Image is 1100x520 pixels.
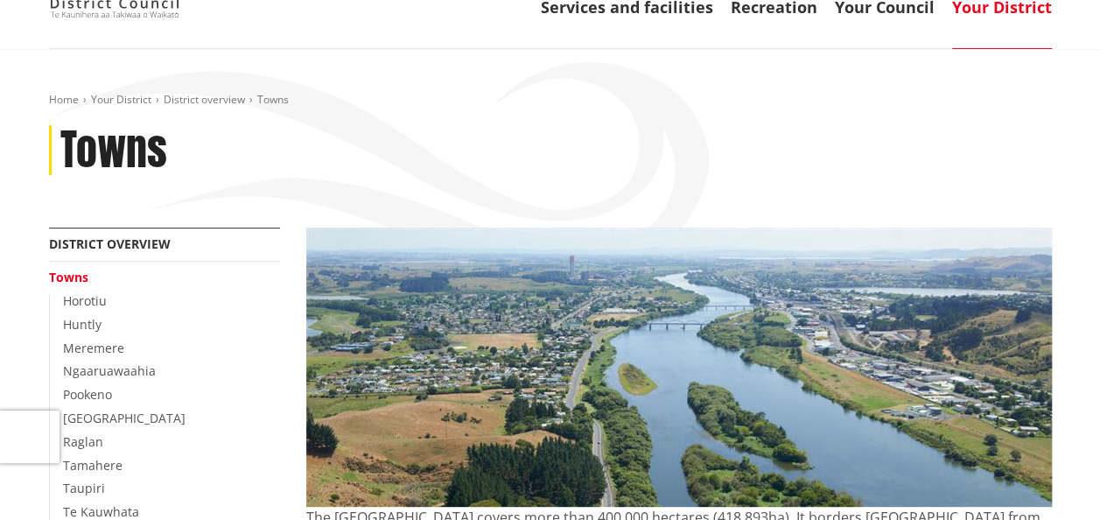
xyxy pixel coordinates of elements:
[91,92,151,107] a: Your District
[63,433,103,450] a: Raglan
[306,228,1052,507] img: Huntly-aerial-photograph
[49,235,171,252] a: District overview
[49,93,1052,108] nav: breadcrumb
[63,480,105,496] a: Taupiri
[63,457,123,474] a: Tamahere
[63,340,124,356] a: Meremere
[257,92,289,107] span: Towns
[63,362,156,379] a: Ngaaruawaahia
[1019,446,1082,509] iframe: Messenger Launcher
[63,292,107,309] a: Horotiu
[63,386,112,403] a: Pookeno
[63,316,102,333] a: Huntly
[63,503,139,520] a: Te Kauwhata
[49,269,88,285] a: Towns
[164,92,245,107] a: District overview
[49,92,79,107] a: Home
[60,125,167,176] h1: Towns
[63,410,186,426] a: [GEOGRAPHIC_DATA]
